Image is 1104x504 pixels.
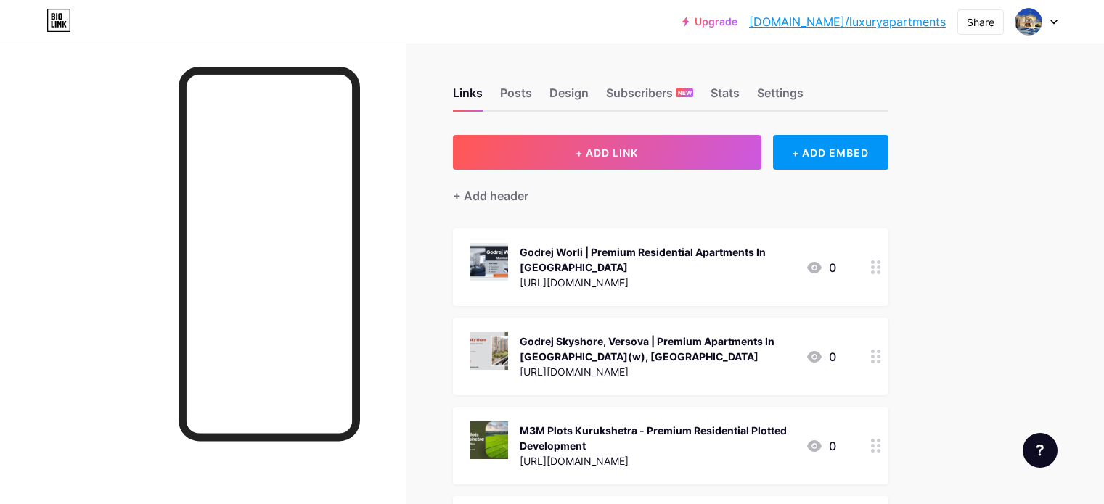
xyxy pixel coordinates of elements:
div: 0 [806,437,836,455]
span: NEW [678,88,692,97]
div: Share [967,15,994,30]
div: Links [453,84,483,110]
img: luxuryapartments [1015,8,1042,36]
button: + ADD LINK [453,135,761,170]
a: Upgrade [682,16,737,28]
div: [URL][DOMAIN_NAME] [520,364,794,379]
div: 0 [806,348,836,365]
div: Settings [757,84,804,110]
div: + Add header [453,187,528,205]
div: Subscribers [606,84,693,110]
div: M3M Plots Kurukshetra - Premium Residential Plotted Development [520,423,794,453]
img: M3M Plots Kurukshetra - Premium Residential Plotted Development [470,421,508,459]
div: Design [549,84,589,110]
div: [URL][DOMAIN_NAME] [520,275,794,290]
div: Godrej Worli | Premium Residential Apartments In [GEOGRAPHIC_DATA] [520,244,794,275]
div: Godrej Skyshore, Versova | Premium Apartments In [GEOGRAPHIC_DATA](w), [GEOGRAPHIC_DATA] [520,334,794,364]
div: Stats [711,84,740,110]
div: 0 [806,259,836,276]
img: Godrej Skyshore, Versova | Premium Apartments In Andheri(w), Mumbai [470,332,508,370]
div: Posts [500,84,532,110]
div: [URL][DOMAIN_NAME] [520,453,794,468]
div: + ADD EMBED [773,135,888,170]
a: [DOMAIN_NAME]/luxuryapartments [749,13,946,30]
img: Godrej Worli | Premium Residential Apartments In Mumbai [470,243,508,281]
span: + ADD LINK [576,146,638,159]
